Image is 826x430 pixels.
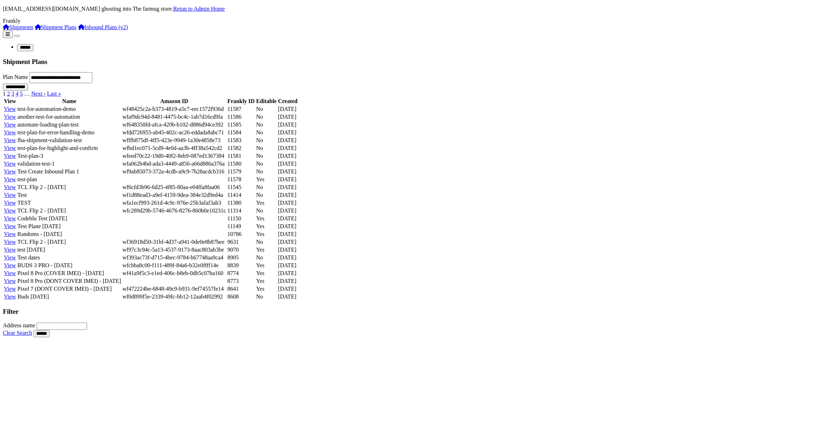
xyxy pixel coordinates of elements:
[227,246,255,253] td: 9070
[256,113,277,120] td: No
[3,91,6,97] span: 1
[256,106,277,113] td: No
[4,294,16,300] a: View
[17,293,121,300] td: Buds [DATE]
[17,176,121,183] td: test-plan
[78,24,128,30] a: Inbound Plans (v2)
[122,254,227,261] td: wf393ac73f-d715-4bec-9784-b67748aa9ca4
[256,137,277,144] td: No
[256,168,277,175] td: No
[3,322,35,328] label: Address name
[227,113,255,120] td: 11586
[17,98,121,105] th: Name
[47,91,61,97] a: Last »
[227,231,255,238] td: 10786
[122,152,227,160] td: wfeed70c22-19d0-40f2-8eb9-087ed1367384
[278,184,298,191] td: [DATE]
[227,129,255,136] td: 11584
[3,330,32,336] a: Clear Search
[227,207,255,214] td: 11314
[256,98,277,105] th: Editable
[122,184,227,191] td: wf6cfd3b96-6d25-4f85-80aa-e04ffa8faa06
[256,262,277,269] td: Yes
[3,24,33,30] a: Shipments
[122,137,227,144] td: wfffb875df-4ff5-423e-9949-1a30e4858e73
[3,74,28,80] label: Plan Name
[4,192,16,198] a: View
[278,160,298,167] td: [DATE]
[278,106,298,113] td: [DATE]
[173,6,225,12] a: Retun to Admin Home
[122,207,227,214] td: wfc289d29b-5746-4676-8276-860b0e10231c
[256,121,277,128] td: No
[31,91,45,97] a: Next ›
[278,152,298,160] td: [DATE]
[17,184,121,191] td: TCL Flip 2 - [DATE]
[278,137,298,144] td: [DATE]
[4,270,16,276] a: View
[24,91,30,97] span: …
[3,18,823,24] div: Frankly
[35,24,77,30] a: Shipment Plans
[17,129,121,136] td: test-plan-for-error-handling-demo
[278,168,298,175] td: [DATE]
[227,215,255,222] td: 11150
[122,98,227,105] th: Amazon ID
[17,121,121,128] td: automate-loading-plan-test
[256,285,277,292] td: Yes
[227,121,255,128] td: 11585
[256,223,277,230] td: Yes
[256,152,277,160] td: No
[227,152,255,160] td: 11581
[278,215,298,222] td: [DATE]
[227,145,255,152] td: 11582
[4,231,16,237] a: View
[17,145,121,152] td: test-plan-for-highlight-and-confirm
[4,137,16,143] a: View
[256,270,277,277] td: Yes
[227,137,255,144] td: 11583
[227,238,255,246] td: 9631
[17,137,121,144] td: fba-shipment-validation-test
[256,293,277,300] td: No
[278,238,298,246] td: [DATE]
[4,161,16,167] a: View
[17,215,121,222] td: Codeblu Test [DATE]
[17,231,121,238] td: Randoms - [DATE]
[17,278,121,285] td: Pixel 8 Pro (DONT COVER IMEI) - [DATE]
[227,192,255,199] td: 11414
[227,98,255,105] th: Frankly ID
[17,113,121,120] td: another-test-for-automation
[278,207,298,214] td: [DATE]
[17,160,121,167] td: validation-test-1
[256,176,277,183] td: Yes
[16,91,18,97] a: 4
[4,200,16,206] a: View
[227,199,255,206] td: 11380
[4,247,16,253] a: View
[256,184,277,191] td: No
[122,293,227,300] td: wf0d899f5e-2339-49fc-bb12-12aab4f02992
[17,223,121,230] td: Test Plane [DATE]
[122,106,227,113] td: wf48425c2a-b373-4819-a5c7-eec1572f936d
[227,293,255,300] td: 8608
[256,246,277,253] td: Yes
[122,238,227,246] td: wf36918d50-31bf-4d37-a941-0de0e8b87bee
[256,238,277,246] td: No
[17,152,121,160] td: Test-plan-3
[256,215,277,222] td: Yes
[278,113,298,120] td: [DATE]
[4,184,16,190] a: View
[20,91,23,97] a: 5
[4,278,16,284] a: View
[256,207,277,214] td: No
[3,308,823,316] h3: Filter
[122,199,227,206] td: wfa1ecf993-261d-4c9c-976e-25b3afaf3ab3
[227,223,255,230] td: 11149
[17,262,121,269] td: BUDS 3 PRO - [DATE]
[122,246,227,253] td: wf97c3c94c-5a13-4537-9173-8aac803ab3be
[4,215,16,221] a: View
[256,231,277,238] td: Yes
[227,184,255,191] td: 11545
[256,278,277,285] td: Yes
